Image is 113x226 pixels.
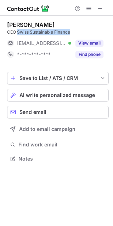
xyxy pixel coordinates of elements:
[7,140,109,150] button: Find work email
[17,40,66,46] span: [EMAIL_ADDRESS][DOMAIN_NAME]
[19,75,96,81] div: Save to List / ATS / CRM
[75,51,103,58] button: Reveal Button
[19,109,46,115] span: Send email
[75,40,103,47] button: Reveal Button
[7,106,109,118] button: Send email
[7,123,109,135] button: Add to email campaign
[7,89,109,102] button: AI write personalized message
[7,21,55,28] div: [PERSON_NAME]
[7,4,50,13] img: ContactOut v5.3.10
[7,154,109,164] button: Notes
[18,141,106,148] span: Find work email
[18,156,106,162] span: Notes
[19,126,75,132] span: Add to email campaign
[7,72,109,85] button: save-profile-one-click
[7,29,109,35] div: CEO Swiss Sustainable Finance
[19,92,95,98] span: AI write personalized message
